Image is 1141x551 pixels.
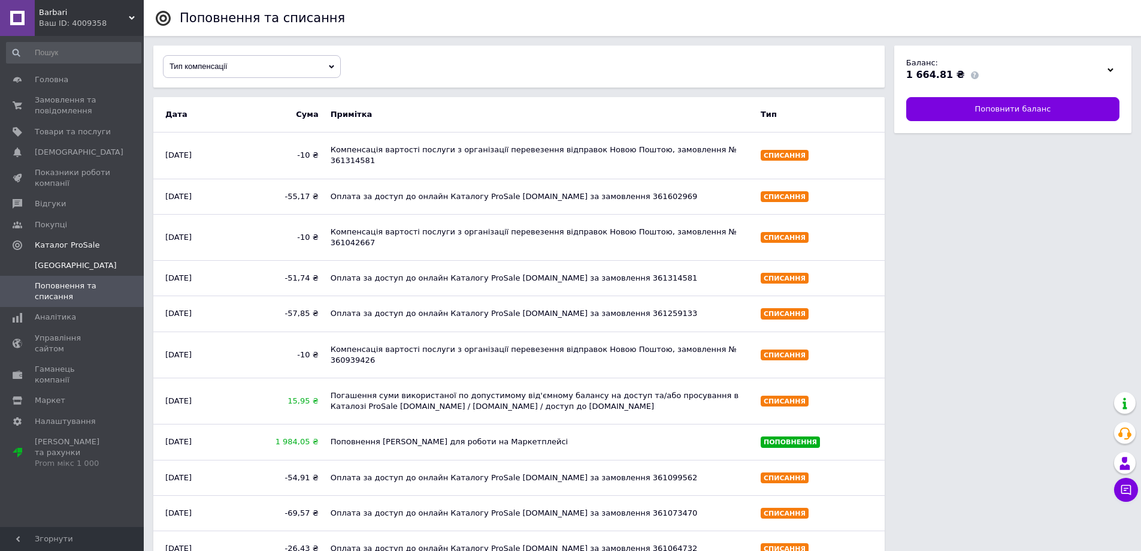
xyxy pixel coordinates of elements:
div: Prom мікс 1 000 [35,458,111,469]
span: Списання [764,310,806,318]
time: [DATE] [165,350,192,359]
b: Примітка [325,103,755,126]
span: -54,91 ₴ [248,472,319,483]
span: Списання [764,474,806,482]
span: Маркет [35,395,65,406]
a: Поповнити баланс [906,97,1119,121]
span: -10 ₴ [248,150,319,161]
span: Списання [764,152,806,159]
span: Barbari [39,7,129,18]
span: -57,85 ₴ [248,308,319,319]
time: [DATE] [165,473,192,482]
span: Показники роботи компанії [35,167,111,189]
time: [DATE] [165,150,192,159]
span: Списання [764,234,806,242]
time: [DATE] [165,233,192,242]
time: [DATE] [165,437,192,446]
div: Оплата за доступ до онлайн Каталогу ProSale [DOMAIN_NAME] за замовлення 361602969 [325,185,755,208]
div: Оплата за доступ до онлайн Каталогу ProSale [DOMAIN_NAME] за замовлення 361099562 [325,466,755,489]
time: [DATE] [165,396,192,405]
span: Аналітика [35,312,76,323]
span: Списання [764,351,806,359]
button: Чат з покупцем [1114,478,1138,502]
span: Списання [764,193,806,201]
time: [DATE] [165,508,192,517]
time: [DATE] [165,309,192,318]
span: Каталог ProSale [35,240,99,251]
span: Списання [764,398,806,405]
div: Тип компенсації [164,56,340,77]
span: -10 ₴ [248,350,319,360]
span: 1 984,05 ₴ [248,436,319,447]
b: Дата [159,103,242,126]
span: Списання [764,510,806,517]
span: Замовлення та повідомлення [35,95,111,116]
span: -69,57 ₴ [248,508,319,519]
div: Компенсація вартості послуги з організації перевезення відправок Новою Поштою, замовлення № 36093... [325,338,755,372]
span: Баланс: [906,58,938,67]
span: Управління сайтом [35,333,111,354]
input: Пошук [6,42,141,64]
span: Відгуки [35,198,66,209]
span: [GEOGRAPHIC_DATA] [35,260,117,271]
time: [DATE] [165,192,192,201]
div: Поповнення та списання [180,12,345,25]
span: [DEMOGRAPHIC_DATA] [35,147,123,158]
span: 1 664.81 ₴ [906,69,965,80]
span: -55,17 ₴ [248,191,319,202]
span: Cума [248,109,319,120]
span: Покупці [35,219,67,230]
time: [DATE] [165,273,192,282]
span: Гаманець компанії [35,364,111,386]
div: Компенсація вартості послуги з організації перевезення відправок Новою Поштою, замовлення № 36131... [325,138,755,172]
div: Компенсація вартості послуги з організації перевезення відправок Новою Поштою, замовлення № 36104... [325,221,755,254]
div: Ваш ID: 4009358 [39,18,144,29]
span: Головна [35,74,68,85]
div: Погашення суми використаної по допустимому від'ємному балансу на доступ та/або просування в Катал... [325,384,755,418]
span: Списання [764,275,806,282]
span: Товари та послуги [35,127,111,137]
span: [PERSON_NAME] та рахунки [35,436,111,469]
span: Налаштування [35,416,96,427]
div: Оплата за доступ до онлайн Каталогу ProSale [DOMAIN_NAME] за замовлення 361314581 [325,267,755,290]
span: 15,95 ₴ [248,396,319,407]
div: Поповнення [PERSON_NAME] для роботи на Маркетплейсі [325,430,755,453]
div: Оплата за доступ до онлайн Каталогу ProSale [DOMAIN_NAME] за замовлення 361073470 [325,502,755,525]
div: Оплата за доступ до онлайн Каталогу ProSale [DOMAIN_NAME] за замовлення 361259133 [325,302,755,325]
span: Поповнення [764,438,817,446]
span: Поповнити баланс [974,104,1051,115]
span: -10 ₴ [248,232,319,243]
span: Поповнення та списання [35,281,111,302]
span: -51,74 ₴ [248,273,319,284]
b: Тип [755,103,879,126]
